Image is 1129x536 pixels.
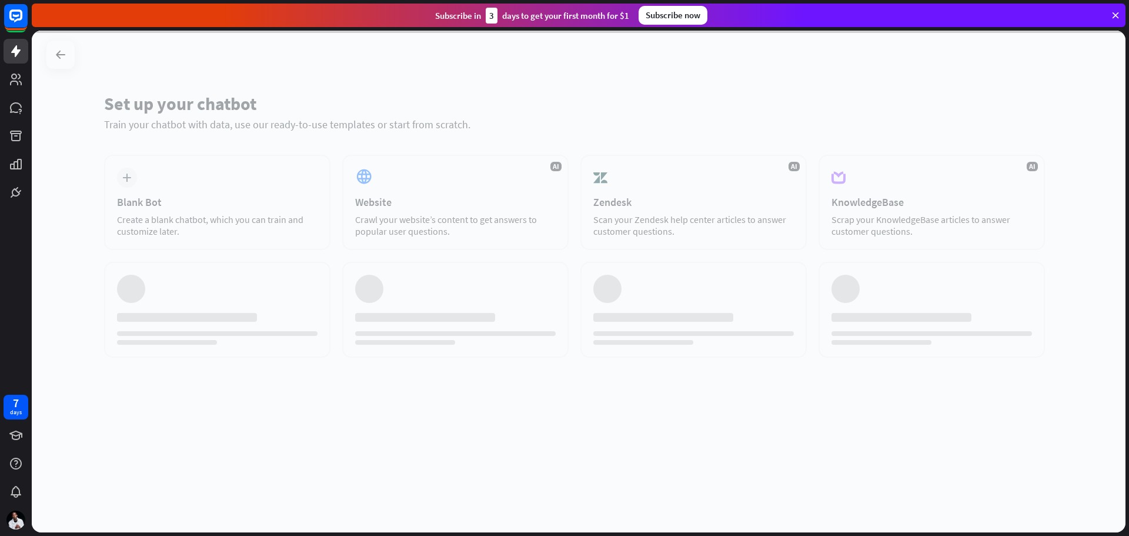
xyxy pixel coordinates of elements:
[13,398,19,408] div: 7
[4,395,28,420] a: 7 days
[10,408,22,417] div: days
[486,8,497,24] div: 3
[639,6,707,25] div: Subscribe now
[435,8,629,24] div: Subscribe in days to get your first month for $1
